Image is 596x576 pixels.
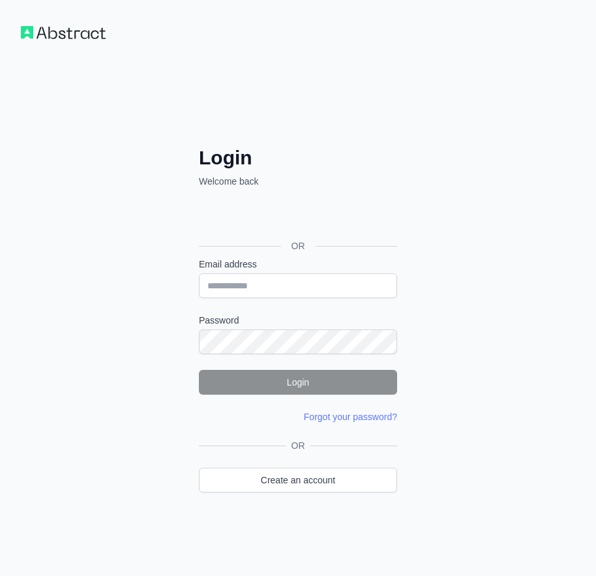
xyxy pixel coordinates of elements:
[192,202,401,231] iframe: Sign in with Google Button
[199,314,397,327] label: Password
[199,468,397,493] a: Create an account
[199,175,397,188] p: Welcome back
[199,258,397,271] label: Email address
[281,239,316,252] span: OR
[21,26,106,39] img: Workflow
[304,412,397,422] a: Forgot your password?
[199,146,397,170] h2: Login
[286,439,310,452] span: OR
[199,370,397,395] button: Login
